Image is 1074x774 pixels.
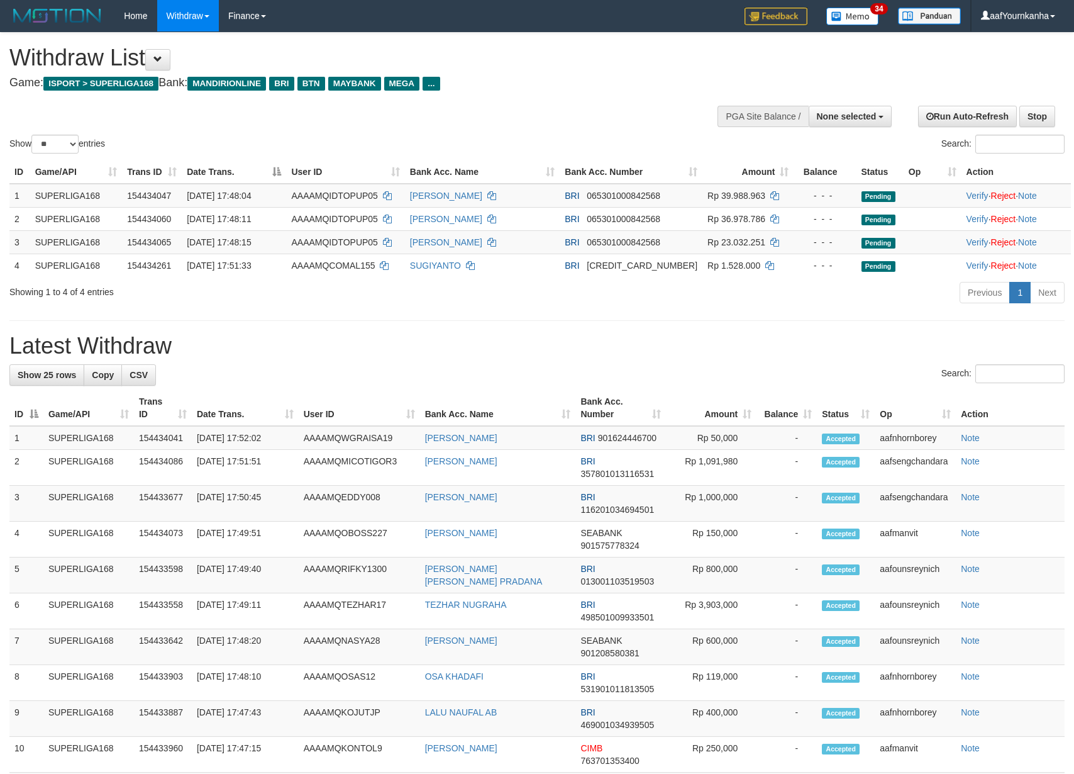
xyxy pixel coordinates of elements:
th: Op: activate to sort column ascending [904,160,961,184]
td: 154433558 [134,593,192,629]
th: Balance: activate to sort column ascending [756,390,817,426]
span: Accepted [822,493,860,503]
span: AAAAMQIDTOPUP05 [291,214,377,224]
td: - [756,558,817,593]
th: Action [956,390,1065,426]
a: Reject [991,191,1016,201]
span: AAAAMQIDTOPUP05 [291,191,377,201]
td: Rp 600,000 [666,629,756,665]
span: AAAAMQCOMAL155 [291,261,375,271]
th: Amount: activate to sort column ascending [666,390,756,426]
td: Rp 400,000 [666,701,756,737]
a: Reject [991,237,1016,247]
td: SUPERLIGA168 [30,207,123,230]
a: Note [961,636,980,646]
td: SUPERLIGA168 [43,737,134,773]
td: - [756,701,817,737]
td: 154433887 [134,701,192,737]
span: Copy 065301000842568 to clipboard [587,191,660,201]
a: Previous [960,282,1010,303]
td: 154434086 [134,450,192,486]
td: AAAAMQWGRAISA19 [299,426,420,450]
th: Date Trans.: activate to sort column ascending [192,390,299,426]
a: Note [1018,191,1037,201]
th: Bank Acc. Number: activate to sort column ascending [575,390,666,426]
td: - [756,486,817,522]
td: aafnhornborey [875,701,956,737]
a: Note [1018,214,1037,224]
td: SUPERLIGA168 [43,450,134,486]
td: 154434073 [134,522,192,558]
td: 1 [9,184,30,208]
span: BTN [297,77,325,91]
th: Game/API: activate to sort column ascending [30,160,123,184]
td: SUPERLIGA168 [30,230,123,254]
span: Copy 469001034939505 to clipboard [580,720,654,730]
td: [DATE] 17:49:11 [192,593,299,629]
span: Copy 763701353400 to clipboard [580,756,639,766]
span: None selected [817,111,877,121]
td: SUPERLIGA168 [43,426,134,450]
label: Search: [941,364,1065,383]
td: SUPERLIGA168 [43,593,134,629]
td: AAAAMQEDDY008 [299,486,420,522]
td: · · [961,184,1071,208]
span: Accepted [822,708,860,719]
span: Accepted [822,457,860,468]
span: Accepted [822,672,860,683]
td: 154433960 [134,737,192,773]
h1: Withdraw List [9,45,704,70]
td: SUPERLIGA168 [30,184,123,208]
span: Accepted [822,600,860,611]
td: Rp 150,000 [666,522,756,558]
td: aafounsreynich [875,558,956,593]
a: Verify [966,191,988,201]
td: - [756,737,817,773]
td: 4 [9,522,43,558]
a: TEZHAR NUGRAHA [425,600,507,610]
th: Action [961,160,1071,184]
a: [PERSON_NAME] [425,456,497,466]
td: - [756,450,817,486]
td: [DATE] 17:48:10 [192,665,299,701]
span: Pending [861,191,895,202]
a: [PERSON_NAME] [PERSON_NAME] PRADANA [425,564,543,586]
th: Balance [794,160,856,184]
span: MANDIRIONLINE [187,77,266,91]
td: 7 [9,629,43,665]
a: [PERSON_NAME] [425,528,497,538]
td: 4 [9,254,30,277]
a: Note [961,492,980,502]
span: BRI [580,600,595,610]
span: Show 25 rows [18,370,76,380]
a: Note [961,600,980,610]
a: [PERSON_NAME] [410,214,482,224]
span: Accepted [822,434,860,444]
th: Status [856,160,904,184]
span: Copy 013001103519503 to clipboard [580,576,654,586]
th: Date Trans.: activate to sort column descending [182,160,286,184]
span: Accepted [822,564,860,575]
span: [DATE] 17:48:15 [187,237,251,247]
td: 154433598 [134,558,192,593]
span: BRI [269,77,294,91]
td: AAAAMQTEZHAR17 [299,593,420,629]
div: PGA Site Balance / [717,106,808,127]
span: BRI [580,671,595,681]
span: BRI [565,191,579,201]
span: Copy 901575778324 to clipboard [580,541,639,551]
td: AAAAMQOSAS12 [299,665,420,701]
span: CIMB [580,743,602,753]
td: - [756,629,817,665]
td: AAAAMQKONTOL9 [299,737,420,773]
td: AAAAMQKOJUTJP [299,701,420,737]
span: Accepted [822,744,860,754]
span: [DATE] 17:51:33 [187,261,251,271]
img: panduan.png [898,8,961,25]
td: 2 [9,450,43,486]
td: aafnhornborey [875,426,956,450]
a: Verify [966,214,988,224]
div: - - - [799,236,851,249]
span: [DATE] 17:48:04 [187,191,251,201]
a: [PERSON_NAME] [425,743,497,753]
